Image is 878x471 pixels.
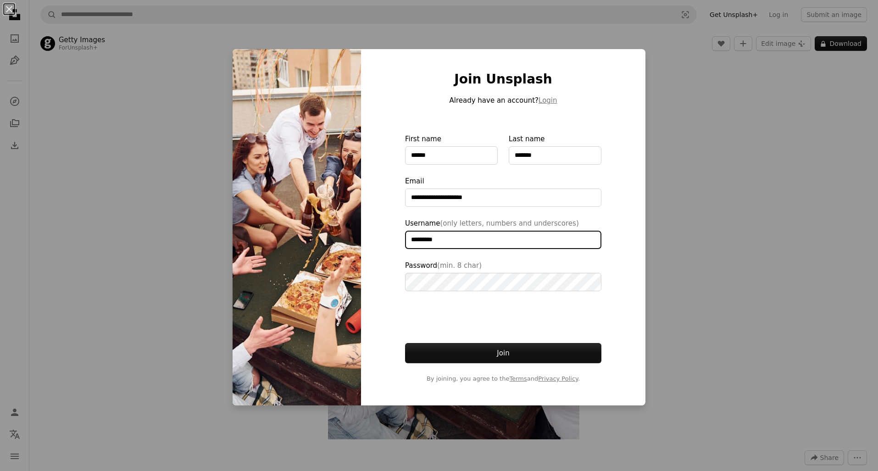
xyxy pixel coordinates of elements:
[437,261,482,270] span: (min. 8 char)
[440,219,578,227] span: (only letters, numbers and underscores)
[405,95,601,106] p: Already have an account?
[405,71,601,88] h1: Join Unsplash
[509,146,601,165] input: Last name
[405,176,601,207] label: Email
[405,260,601,291] label: Password
[233,49,361,405] img: premium_photo-1661715817028-818d78a4e8e5
[538,375,578,382] a: Privacy Policy
[405,273,601,291] input: Password(min. 8 char)
[405,231,601,249] input: Username(only letters, numbers and underscores)
[509,375,527,382] a: Terms
[539,95,557,106] button: Login
[405,374,601,383] span: By joining, you agree to the and .
[405,218,601,249] label: Username
[405,133,498,165] label: First name
[509,133,601,165] label: Last name
[405,146,498,165] input: First name
[405,343,601,363] button: Join
[405,188,601,207] input: Email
